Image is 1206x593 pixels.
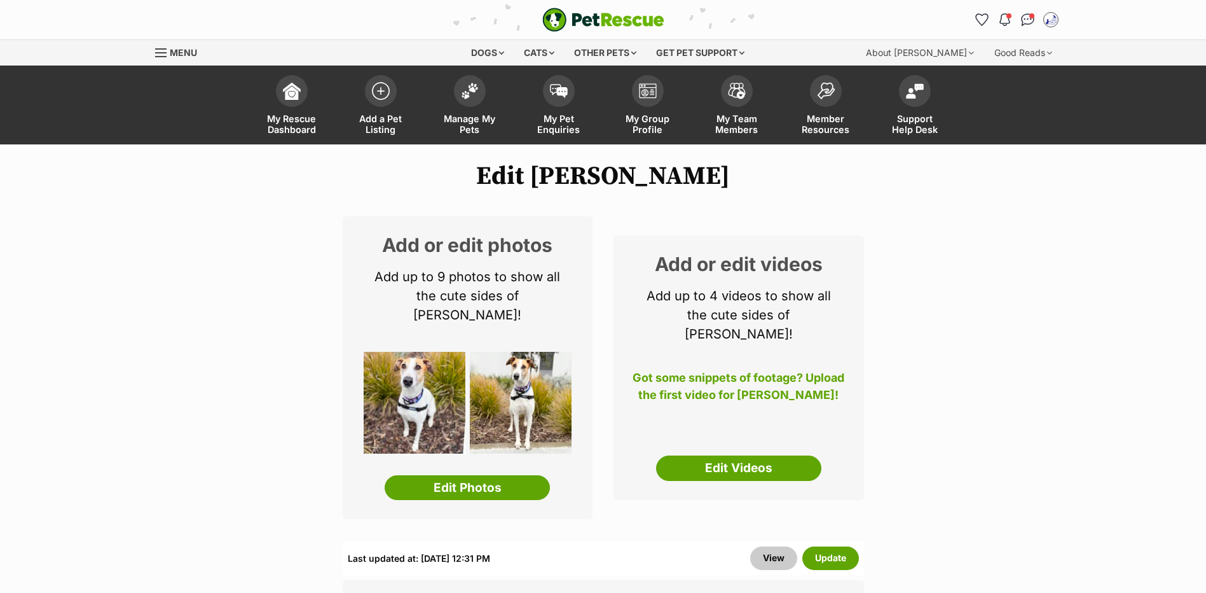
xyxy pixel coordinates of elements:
[542,8,664,32] a: PetRescue
[263,113,320,135] span: My Rescue Dashboard
[995,10,1015,30] button: Notifications
[797,113,854,135] span: Member Resources
[425,69,514,144] a: Manage My Pets
[656,456,821,481] a: Edit Videos
[514,69,603,144] a: My Pet Enquiries
[1045,13,1057,26] img: Shelter Staff profile pic
[362,235,574,255] h2: Add or edit photos
[372,82,390,100] img: add-pet-listing-icon-0afa8454b4691262ce3f59096e99ab1cd57d4a30225e0717b998d2c9b9846f56.svg
[817,82,835,99] img: member-resources-icon-8e73f808a243e03378d46382f2149f9095a855e16c252ad45f914b54edf8863c.svg
[999,13,1010,26] img: notifications-46538b983faf8c2785f20acdc204bb7945ddae34d4c08c2a6579f10ce5e182be.svg
[352,113,409,135] span: Add a Pet Listing
[647,40,753,66] div: Get pet support
[283,82,301,100] img: dashboard-icon-eb2f2d2d3e046f16d808141f083e7271f6b2e854fb5c12c21221c1fb7104beca.svg
[385,475,550,501] a: Edit Photos
[802,547,859,569] button: Update
[985,40,1061,66] div: Good Reads
[633,369,845,411] p: Got some snippets of footage? Upload the first video for [PERSON_NAME]!
[870,69,959,144] a: Support Help Desk
[515,40,563,66] div: Cats
[728,83,746,99] img: team-members-icon-5396bd8760b3fe7c0b43da4ab00e1e3bb1a5d9ba89233759b79545d2d3fc5d0d.svg
[1018,10,1038,30] a: Conversations
[247,69,336,144] a: My Rescue Dashboard
[972,10,992,30] a: Favourites
[603,69,692,144] a: My Group Profile
[708,113,765,135] span: My Team Members
[619,113,676,135] span: My Group Profile
[692,69,781,144] a: My Team Members
[886,113,943,135] span: Support Help Desk
[542,8,664,32] img: logo-e224e6f780fb5917bec1dbf3a21bbac754714ae5b6737aabdf751b685950b380.svg
[906,83,924,99] img: help-desk-icon-fdf02630f3aa405de69fd3d07c3f3aa587a6932b1a1747fa1d2bba05be0121f9.svg
[972,10,1061,30] ul: Account quick links
[155,40,206,63] a: Menu
[633,255,845,274] h2: Add or edit videos
[781,69,870,144] a: Member Resources
[362,267,574,324] p: Add up to 9 photos to show all the cute sides of [PERSON_NAME]!
[633,286,845,344] p: Add up to 4 videos to show all the cute sides of [PERSON_NAME]!
[639,83,657,99] img: group-profile-icon-3fa3cf56718a62981997c0bc7e787c4b2cf8bcc04b72c1350f741eb67cf2f40e.svg
[550,84,568,98] img: pet-enquiries-icon-7e3ad2cf08bfb03b45e93fb7055b45f3efa6380592205ae92323e6603595dc1f.svg
[857,40,983,66] div: About [PERSON_NAME]
[170,47,197,58] span: Menu
[336,69,425,144] a: Add a Pet Listing
[461,83,479,99] img: manage-my-pets-icon-02211641906a0b7f246fdf0571729dbe1e7629f14944591b6c1af311fb30b64b.svg
[1021,13,1034,26] img: chat-41dd97257d64d25036548639549fe6c8038ab92f7586957e7f3b1b290dea8141.svg
[441,113,498,135] span: Manage My Pets
[565,40,645,66] div: Other pets
[1041,10,1061,30] button: My account
[530,113,587,135] span: My Pet Enquiries
[750,547,797,569] a: View
[462,40,513,66] div: Dogs
[348,547,490,569] div: Last updated at: [DATE] 12:31 PM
